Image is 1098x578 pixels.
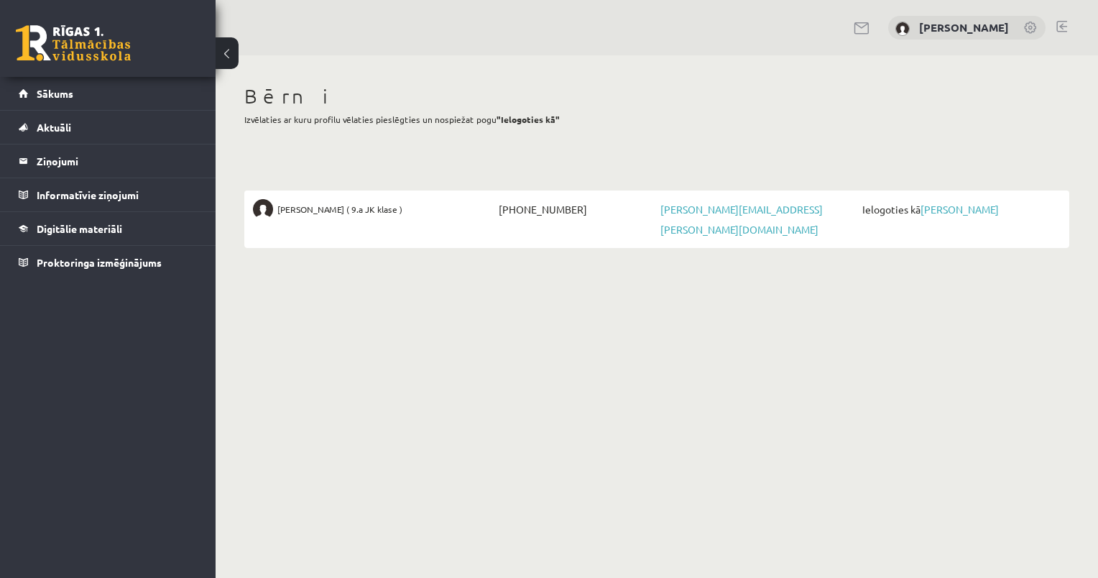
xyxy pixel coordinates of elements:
[37,222,122,235] span: Digitālie materiāli
[19,144,198,178] a: Ziņojumi
[19,246,198,279] a: Proktoringa izmēģinājums
[859,199,1061,219] span: Ielogoties kā
[495,199,657,219] span: [PHONE_NUMBER]
[921,203,999,216] a: [PERSON_NAME]
[16,25,131,61] a: Rīgas 1. Tālmācības vidusskola
[37,256,162,269] span: Proktoringa izmēģinājums
[37,87,73,100] span: Sākums
[244,113,1069,126] p: Izvēlaties ar kuru profilu vēlaties pieslēgties un nospiežat pogu
[37,144,198,178] legend: Ziņojumi
[277,199,402,219] span: [PERSON_NAME] ( 9.a JK klase )
[660,203,823,236] a: [PERSON_NAME][EMAIL_ADDRESS][PERSON_NAME][DOMAIN_NAME]
[253,199,273,219] img: Markuss Jahovičs
[19,111,198,144] a: Aktuāli
[895,22,910,36] img: Gatis Jahovičs
[919,20,1009,35] a: [PERSON_NAME]
[37,178,198,211] legend: Informatīvie ziņojumi
[497,114,560,125] b: "Ielogoties kā"
[244,84,1069,109] h1: Bērni
[19,77,198,110] a: Sākums
[19,212,198,245] a: Digitālie materiāli
[37,121,71,134] span: Aktuāli
[19,178,198,211] a: Informatīvie ziņojumi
